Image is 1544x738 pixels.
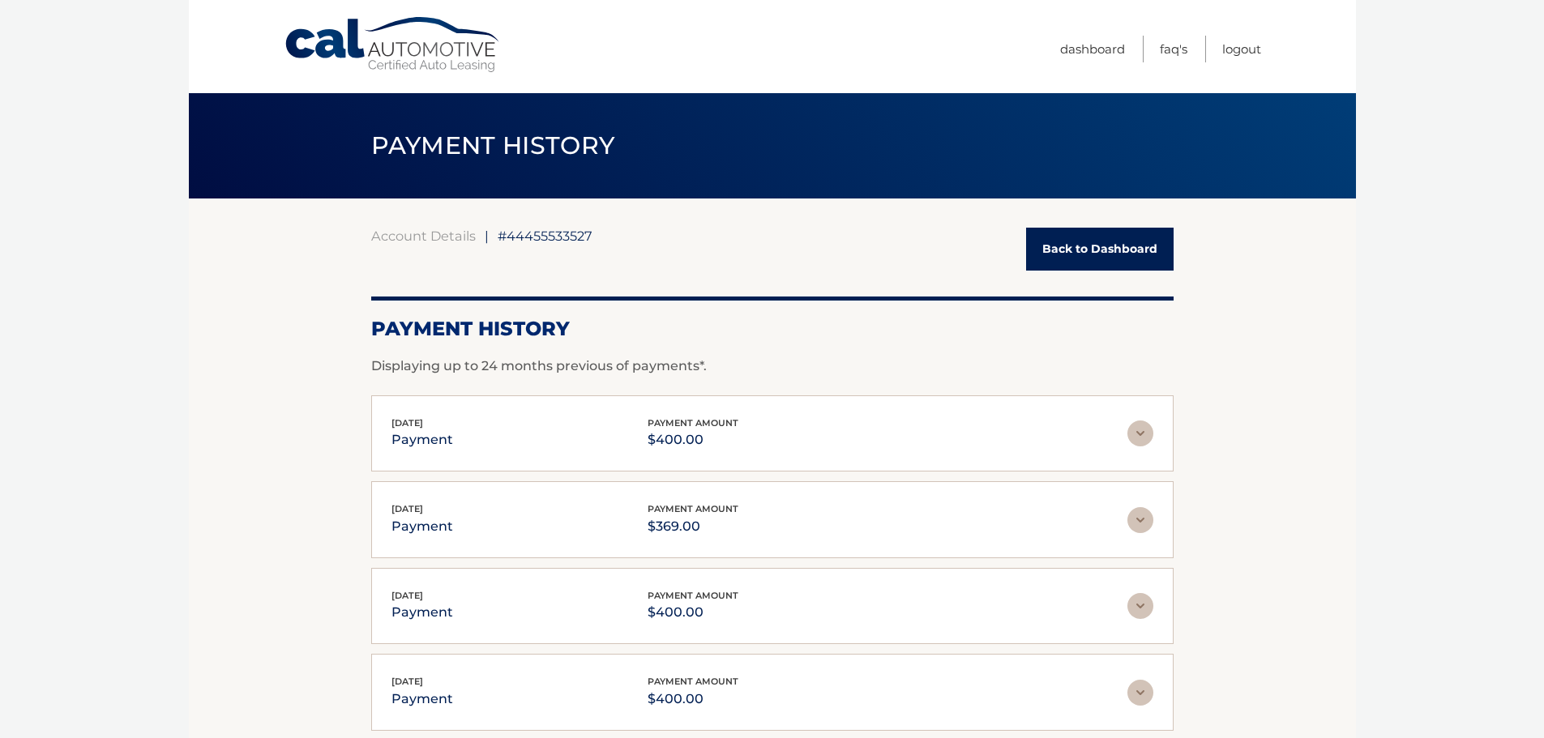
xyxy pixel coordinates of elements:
span: payment amount [648,417,738,429]
span: | [485,228,489,244]
a: Back to Dashboard [1026,228,1174,271]
span: payment amount [648,590,738,601]
span: [DATE] [391,503,423,514]
a: FAQ's [1160,36,1187,62]
p: payment [391,601,453,624]
a: Dashboard [1060,36,1125,62]
p: $400.00 [648,429,738,451]
p: $400.00 [648,688,738,710]
span: #44455533527 [498,228,592,244]
span: [DATE] [391,590,423,601]
p: $369.00 [648,515,738,538]
span: payment amount [648,503,738,514]
a: Logout [1222,36,1261,62]
img: accordion-rest.svg [1127,507,1153,533]
span: [DATE] [391,417,423,429]
p: payment [391,429,453,451]
span: payment amount [648,676,738,687]
p: $400.00 [648,601,738,624]
img: accordion-rest.svg [1127,680,1153,706]
span: PAYMENT HISTORY [371,130,615,160]
h2: Payment History [371,317,1174,341]
img: accordion-rest.svg [1127,420,1153,446]
span: [DATE] [391,676,423,687]
a: Account Details [371,228,476,244]
a: Cal Automotive [284,16,503,74]
p: payment [391,688,453,710]
p: Displaying up to 24 months previous of payments*. [371,356,1174,376]
img: accordion-rest.svg [1127,593,1153,619]
p: payment [391,515,453,538]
